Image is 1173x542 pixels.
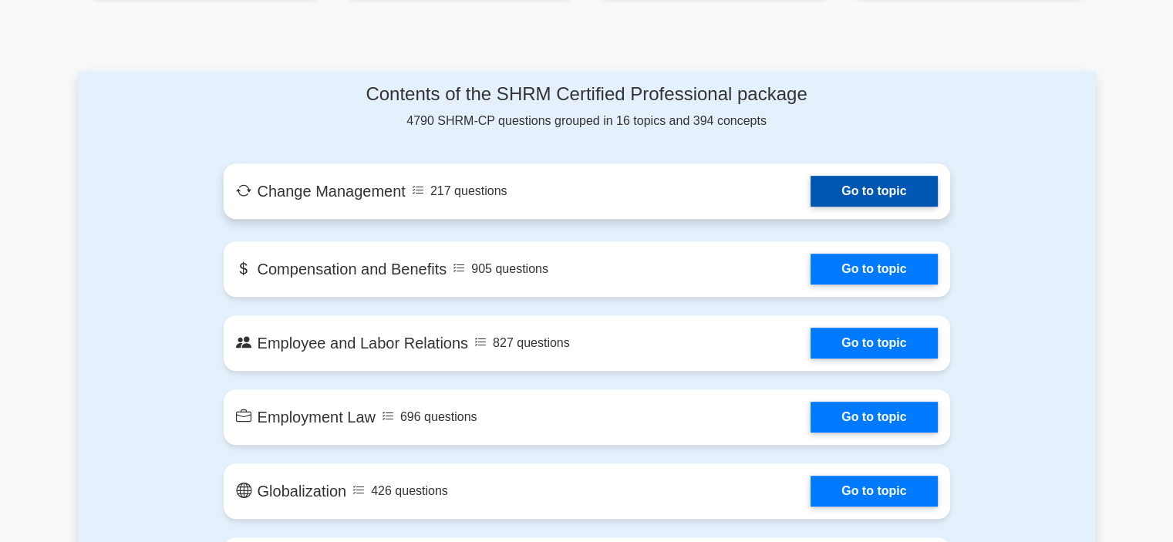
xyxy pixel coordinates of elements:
[811,176,937,207] a: Go to topic
[811,254,937,284] a: Go to topic
[224,83,950,130] div: 4790 SHRM-CP questions grouped in 16 topics and 394 concepts
[811,402,937,433] a: Go to topic
[811,328,937,359] a: Go to topic
[224,83,950,106] h4: Contents of the SHRM Certified Professional package
[811,476,937,507] a: Go to topic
